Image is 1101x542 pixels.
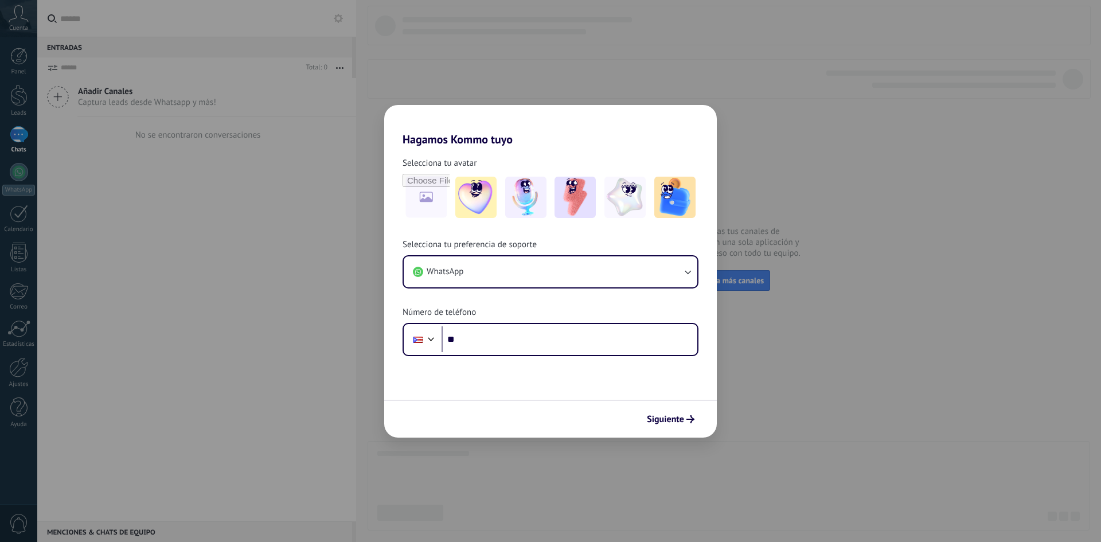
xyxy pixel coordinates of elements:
[455,177,497,218] img: -1.jpeg
[403,239,537,251] span: Selecciona tu preferencia de soporte
[407,327,429,352] div: Puerto Rico: + 1
[654,177,696,218] img: -5.jpeg
[555,177,596,218] img: -3.jpeg
[403,307,476,318] span: Número de teléfono
[403,158,477,169] span: Selecciona tu avatar
[404,256,697,287] button: WhatsApp
[505,177,546,218] img: -2.jpeg
[384,105,717,146] h2: Hagamos Kommo tuyo
[427,266,463,278] span: WhatsApp
[604,177,646,218] img: -4.jpeg
[642,410,700,429] button: Siguiente
[647,415,684,423] span: Siguiente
